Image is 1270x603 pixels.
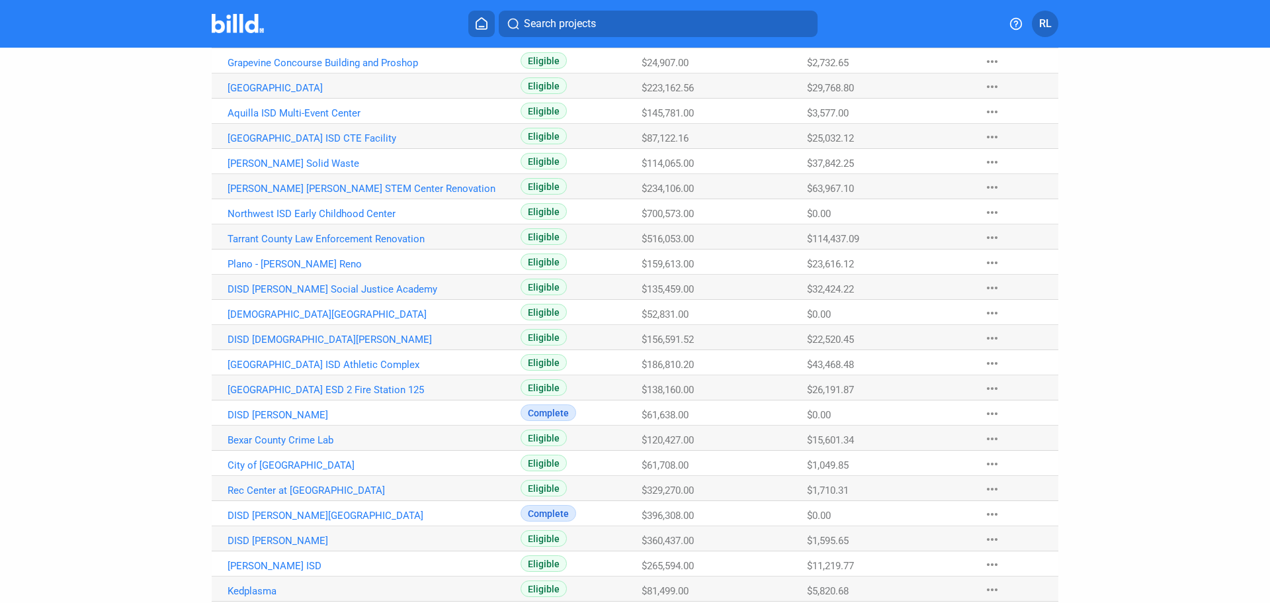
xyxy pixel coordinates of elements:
[984,406,1000,422] mat-icon: more_horiz
[499,11,818,37] button: Search projects
[228,434,521,446] a: Bexar County Crime Lab
[521,153,567,169] span: Eligible
[521,430,567,446] span: Eligible
[642,359,694,371] span: $186,810.20
[521,52,567,69] span: Eligible
[642,585,689,597] span: $81,499.00
[984,179,1000,195] mat-icon: more_horiz
[807,485,849,496] span: $1,710.31
[807,359,854,371] span: $43,468.48
[521,254,567,270] span: Eligible
[984,129,1000,145] mat-icon: more_horiz
[642,485,694,496] span: $329,270.00
[228,585,521,597] a: Kedplasma
[521,128,567,144] span: Eligible
[642,334,694,346] span: $156,591.52
[521,304,567,320] span: Eligible
[642,409,689,421] span: $61,638.00
[807,409,831,421] span: $0.00
[807,258,854,270] span: $23,616.12
[984,104,1000,120] mat-icon: more_horiz
[642,535,694,547] span: $360,437.00
[228,233,521,245] a: Tarrant County Law Enforcement Renovation
[984,280,1000,296] mat-icon: more_horiz
[984,255,1000,271] mat-icon: more_horiz
[521,77,567,94] span: Eligible
[642,510,694,522] span: $396,308.00
[984,456,1000,472] mat-icon: more_horiz
[524,16,596,32] span: Search projects
[228,409,521,421] a: DISD [PERSON_NAME]
[1032,11,1058,37] button: RL
[1039,16,1052,32] span: RL
[228,485,521,496] a: Rec Center at [GEOGRAPHIC_DATA]
[984,532,1000,547] mat-icon: more_horiz
[521,379,567,396] span: Eligible
[521,354,567,371] span: Eligible
[642,308,689,320] span: $52,831.00
[807,158,854,169] span: $37,842.25
[521,178,567,195] span: Eligible
[521,480,567,496] span: Eligible
[228,308,521,320] a: [DEMOGRAPHIC_DATA][GEOGRAPHIC_DATA]
[984,154,1000,170] mat-icon: more_horiz
[642,158,694,169] span: $114,065.00
[521,203,567,220] span: Eligible
[984,355,1000,371] mat-icon: more_horiz
[228,510,521,522] a: DISD [PERSON_NAME][GEOGRAPHIC_DATA]
[521,279,567,295] span: Eligible
[228,359,521,371] a: [GEOGRAPHIC_DATA] ISD Athletic Complex
[642,233,694,245] span: $516,053.00
[807,208,831,220] span: $0.00
[521,404,576,421] span: Complete
[642,107,694,119] span: $145,781.00
[228,183,521,195] a: [PERSON_NAME] [PERSON_NAME] STEM Center Renovation
[984,230,1000,246] mat-icon: more_horiz
[228,132,521,144] a: [GEOGRAPHIC_DATA] ISD CTE Facility
[642,434,694,446] span: $120,427.00
[807,57,849,69] span: $2,732.65
[984,381,1000,396] mat-icon: more_horiz
[521,228,567,245] span: Eligible
[984,481,1000,497] mat-icon: more_horiz
[521,530,567,547] span: Eligible
[521,505,576,522] span: Complete
[984,431,1000,447] mat-icon: more_horiz
[807,585,849,597] span: $5,820.68
[642,560,694,572] span: $265,594.00
[984,582,1000,598] mat-icon: more_horiz
[228,560,521,572] a: [PERSON_NAME] ISD
[642,384,694,396] span: $138,160.00
[807,132,854,144] span: $25,032.12
[807,233,859,245] span: $114,437.09
[984,557,1000,573] mat-icon: more_horiz
[984,54,1000,70] mat-icon: more_horiz
[228,57,521,69] a: Grapevine Concourse Building and Proshop
[642,459,689,471] span: $61,708.00
[807,434,854,446] span: $15,601.34
[212,14,264,33] img: Billd Company Logo
[642,57,689,69] span: $24,907.00
[807,384,854,396] span: $26,191.87
[642,183,694,195] span: $234,106.00
[807,510,831,522] span: $0.00
[228,384,521,396] a: [GEOGRAPHIC_DATA] ESD 2 Fire Station 125
[521,580,567,597] span: Eligible
[984,79,1000,95] mat-icon: more_horiz
[984,506,1000,522] mat-icon: more_horiz
[642,208,694,220] span: $700,573.00
[228,158,521,169] a: [PERSON_NAME] Solid Waste
[807,308,831,320] span: $0.00
[807,334,854,346] span: $22,520.45
[984,330,1000,346] mat-icon: more_horiz
[807,459,849,471] span: $1,049.85
[228,334,521,346] a: DISD [DEMOGRAPHIC_DATA][PERSON_NAME]
[984,205,1000,220] mat-icon: more_horiz
[228,107,521,119] a: Aquilla ISD Multi-Event Center
[642,283,694,295] span: $135,459.00
[228,283,521,295] a: DISD [PERSON_NAME] Social Justice Academy
[807,535,849,547] span: $1,595.65
[521,329,567,346] span: Eligible
[642,258,694,270] span: $159,613.00
[642,132,689,144] span: $87,122.16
